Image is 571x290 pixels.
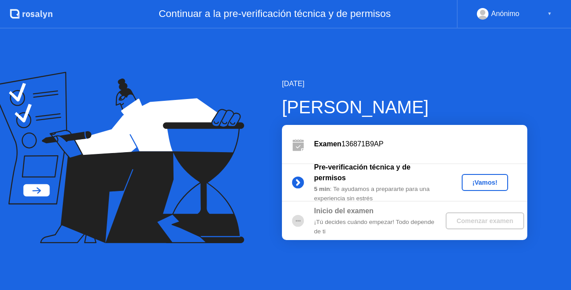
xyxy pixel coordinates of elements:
div: ¡Vamos! [465,179,505,186]
div: Anónimo [491,8,519,20]
div: 136871B9AP [314,139,527,149]
b: Inicio del examen [314,207,373,215]
b: Pre-verificación técnica y de permisos [314,163,410,182]
div: ▼ [547,8,552,20]
div: : Te ayudamos a prepararte para una experiencia sin estrés [314,185,443,203]
b: Examen [314,140,341,148]
b: 5 min [314,186,330,192]
div: [DATE] [282,79,527,89]
button: ¡Vamos! [462,174,508,191]
div: ¡Tú decides cuándo empezar! Todo depende de ti [314,218,443,236]
button: Comenzar examen [446,212,524,229]
div: Comenzar examen [449,217,520,224]
div: [PERSON_NAME] [282,94,527,120]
